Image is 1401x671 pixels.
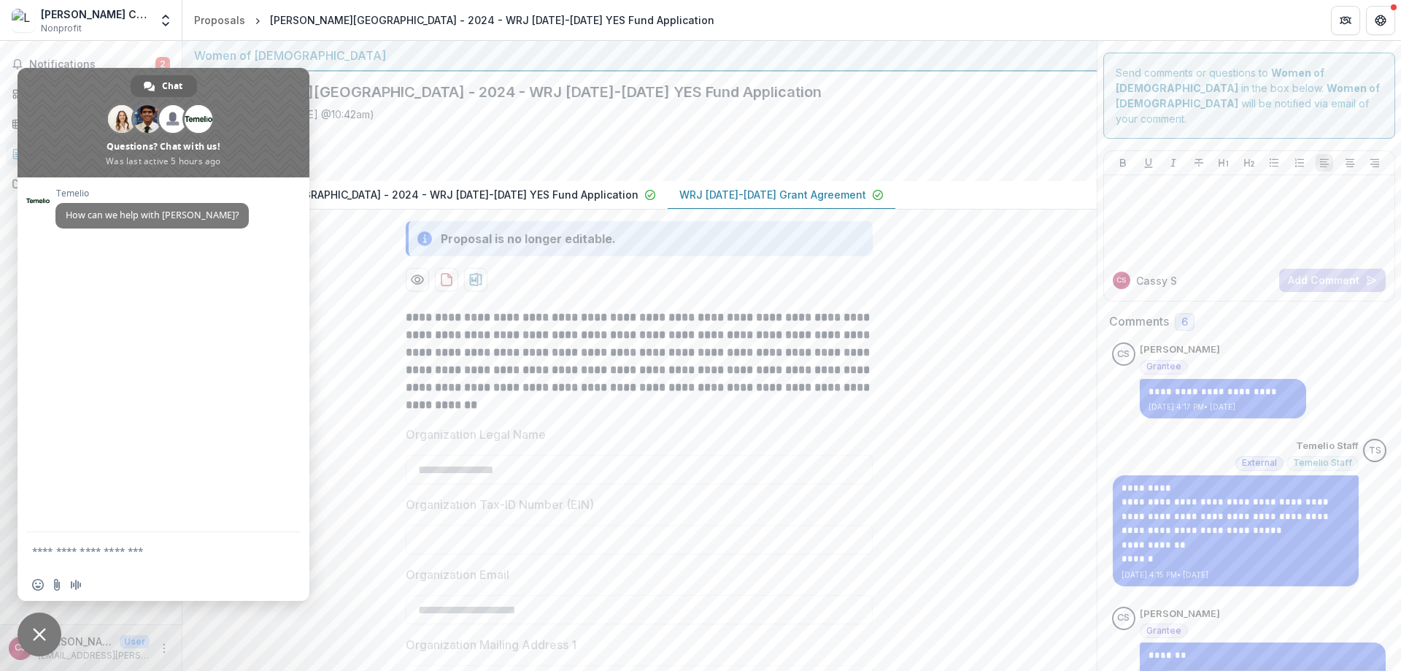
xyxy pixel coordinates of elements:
[1215,154,1232,172] button: Heading 1
[1117,613,1130,623] div: Cassy Sachar
[131,75,197,97] div: Chat
[1136,273,1177,288] p: Cassy S
[155,640,173,657] button: More
[70,579,82,591] span: Audio message
[1242,458,1277,468] span: External
[188,9,251,31] a: Proposals
[18,613,61,656] div: Close chat
[1116,277,1126,284] div: Cassy Sachar
[1140,154,1157,172] button: Underline
[29,58,155,71] span: Notifications
[1341,154,1359,172] button: Align Center
[38,634,114,649] p: [PERSON_NAME]
[41,7,150,22] div: [PERSON_NAME] College
[155,57,170,72] span: 2
[1366,6,1395,35] button: Get Help
[1293,458,1352,468] span: Temelio Staff
[51,579,63,591] span: Send a file
[1165,154,1182,172] button: Italicize
[155,6,176,35] button: Open entity switcher
[679,187,866,202] p: WRJ [DATE]-[DATE] Grant Agreement
[194,83,1062,101] h2: [PERSON_NAME][GEOGRAPHIC_DATA] - 2024 - WRJ [DATE]-[DATE] YES Fund Application
[1265,154,1283,172] button: Bullet List
[1103,53,1396,139] div: Send comments or questions to in the box below. will be notified via email of your comment.
[435,268,458,291] button: download-proposal
[406,496,594,513] p: Organization Tax-ID Number (EIN)
[406,268,429,291] button: Preview 0d8f1545-270c-4617-ada1-a946bfb6d6ee-1.pdf
[1109,315,1169,329] h2: Comments
[1146,361,1181,372] span: Grantee
[6,172,176,196] a: Documents
[1369,446,1381,456] div: Temelio Staff
[1190,154,1208,172] button: Strike
[12,9,35,32] img: Leo Baeck College
[6,142,176,166] a: Proposals
[194,187,638,202] p: [PERSON_NAME][GEOGRAPHIC_DATA] - 2024 - WRJ [DATE]-[DATE] YES Fund Application
[1279,269,1386,292] button: Add Comment
[66,209,239,221] span: How can we help with [PERSON_NAME]?
[441,230,616,248] div: Proposal is no longer editable.
[406,636,576,653] p: Organization Mailing Address 1
[406,566,509,583] p: Organization Email
[1114,154,1132,172] button: Bold
[1291,154,1308,172] button: Ordered List
[38,649,150,662] p: [EMAIL_ADDRESS][PERSON_NAME][DOMAIN_NAME]
[464,268,487,291] button: download-proposal
[188,9,720,31] nav: breadcrumb
[1122,570,1350,580] p: [DATE] 4:15 PM • [DATE]
[1140,607,1220,621] p: [PERSON_NAME]
[6,82,176,106] a: Dashboard
[1366,154,1383,172] button: Align Right
[32,545,263,558] textarea: Compose your message...
[15,643,27,653] div: Cassy Sachar
[406,426,546,443] p: Organization Legal Name
[32,579,44,591] span: Insert an emoji
[1316,154,1333,172] button: Align Left
[120,635,150,648] p: User
[1240,154,1258,172] button: Heading 2
[1331,6,1360,35] button: Partners
[6,53,176,76] button: Notifications2
[1140,342,1220,357] p: [PERSON_NAME]
[194,12,245,28] div: Proposals
[194,47,1085,64] div: Women of [DEMOGRAPHIC_DATA]
[162,75,182,97] span: Chat
[1181,316,1188,329] span: 6
[6,112,176,136] a: Tasks
[1149,402,1298,413] p: [DATE] 4:17 PM • [DATE]
[1146,626,1181,636] span: Grantee
[55,188,249,199] span: Temelio
[41,22,82,35] span: Nonprofit
[1296,439,1359,453] p: Temelio Staff
[270,12,714,28] div: [PERSON_NAME][GEOGRAPHIC_DATA] - 2024 - WRJ [DATE]-[DATE] YES Fund Application
[1117,350,1130,359] div: Cassy Sachar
